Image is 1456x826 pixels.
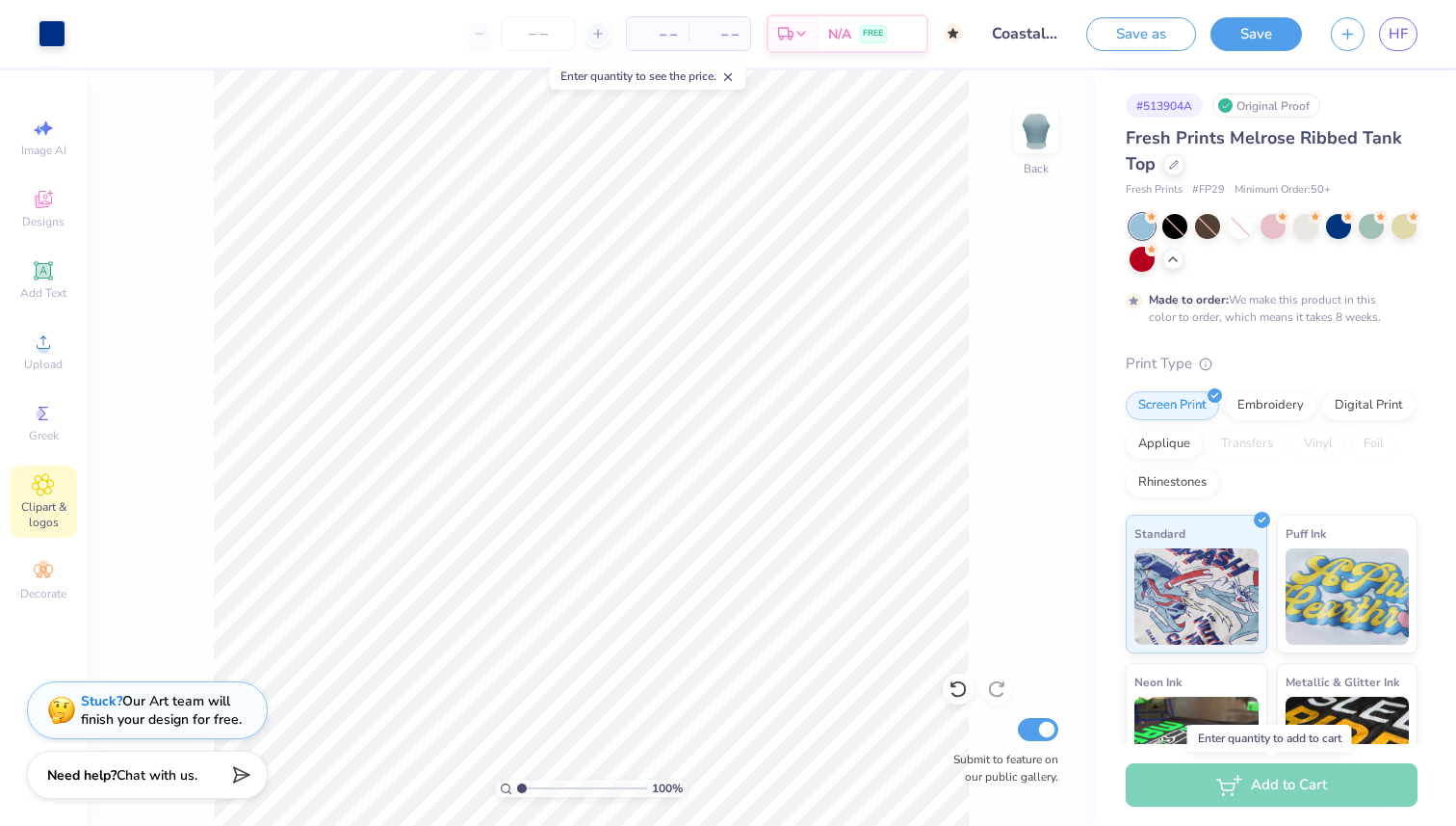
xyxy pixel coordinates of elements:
img: Standard [1134,548,1259,645]
span: Standard [1134,523,1185,544]
img: Puff Ink [1286,548,1410,645]
input: – – [501,16,576,51]
div: Back [1024,160,1049,177]
input: Untitled Design [977,14,1072,53]
img: Neon Ink [1134,697,1259,793]
span: Greek [29,428,59,443]
span: Decorate [20,586,66,601]
div: We make this product in this color to order, which means it takes 8 weeks. [1149,291,1386,326]
div: Enter quantity to see the price. [550,63,745,90]
img: Back [1017,112,1055,150]
span: Puff Ink [1286,523,1326,544]
strong: Stuck? [81,692,122,710]
div: # 513904A [1126,93,1203,118]
span: Chat with us. [117,766,197,785]
div: Foil [1351,430,1396,459]
strong: Made to order: [1149,292,1229,307]
strong: Need help? [47,766,117,785]
span: 100 % [652,780,683,797]
img: Metallic & Glitter Ink [1286,697,1410,793]
div: Print Type [1126,353,1417,375]
div: Enter quantity to add to cart [1187,725,1352,752]
span: Designs [22,214,65,229]
div: Digital Print [1322,391,1416,420]
span: HF [1389,23,1408,45]
div: Screen Print [1126,391,1219,420]
span: Upload [24,357,63,372]
div: Original Proof [1212,93,1320,118]
span: Minimum Order: 50 + [1235,182,1331,199]
span: FREE [863,27,883,40]
span: Image AI [21,143,66,158]
span: N/A [828,24,851,44]
div: Rhinestones [1126,468,1219,497]
span: – – [638,24,677,44]
span: # FP29 [1192,182,1225,199]
span: – – [700,24,739,44]
div: Transfers [1209,430,1286,459]
span: Metallic & Glitter Ink [1286,672,1399,692]
a: HF [1379,17,1417,51]
span: Fresh Prints Melrose Ribbed Tank Top [1126,126,1402,175]
label: Submit to feature on our public gallery. [943,751,1058,786]
div: Embroidery [1225,391,1316,420]
span: Neon Ink [1134,672,1182,692]
div: Vinyl [1291,430,1345,459]
div: Applique [1126,430,1203,459]
span: Clipart & logos [10,499,77,530]
div: Our Art team will finish your design for free. [81,692,242,729]
button: Save [1210,17,1302,51]
span: Add Text [20,285,66,301]
button: Save as [1086,17,1196,51]
span: Fresh Prints [1126,182,1183,199]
